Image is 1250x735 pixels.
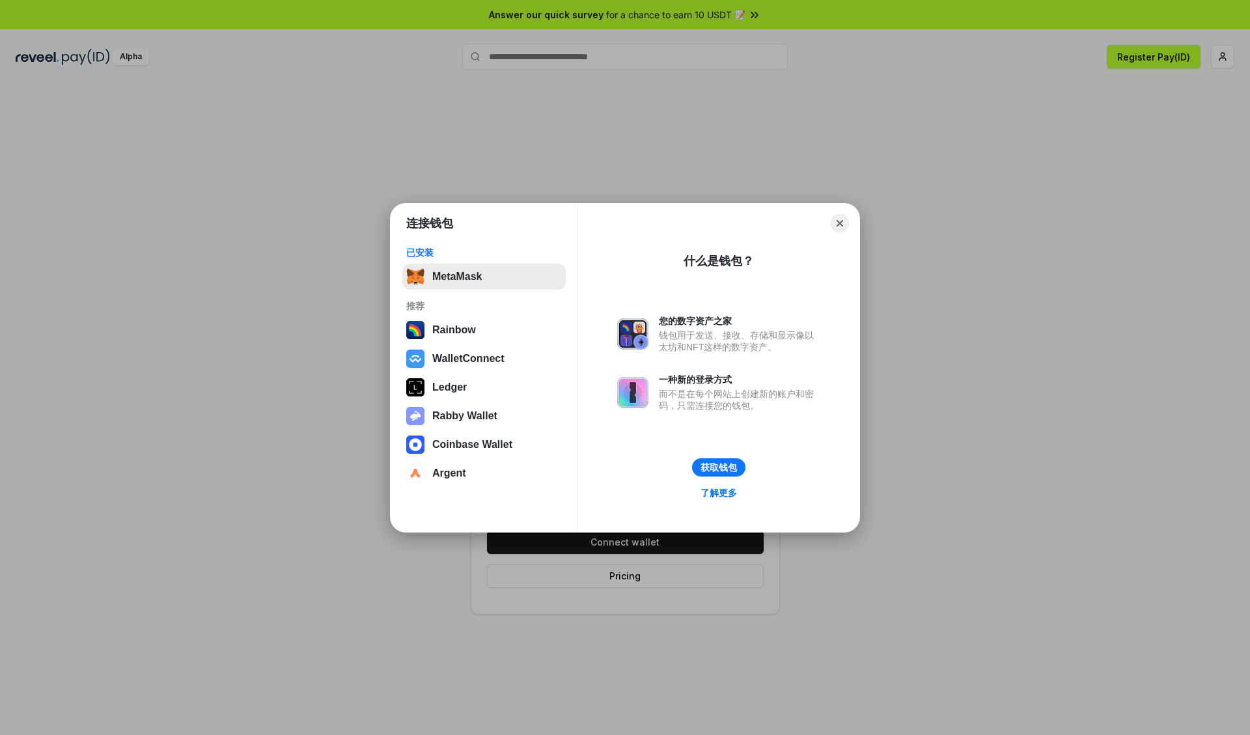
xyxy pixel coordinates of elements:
[432,410,497,422] div: Rabby Wallet
[406,268,424,286] img: svg+xml,%3Csvg%20fill%3D%22none%22%20height%3D%2233%22%20viewBox%3D%220%200%2035%2033%22%20width%...
[659,374,820,385] div: 一种新的登录方式
[432,439,512,451] div: Coinbase Wallet
[406,215,453,231] h1: 连接钱包
[659,329,820,353] div: 钱包用于发送、接收、存储和显示像以太坊和NFT这样的数字资产。
[406,300,562,312] div: 推荐
[402,403,566,429] button: Rabby Wallet
[402,264,566,290] button: MetaMask
[402,346,566,372] button: WalletConnect
[693,484,745,501] a: 了解更多
[406,436,424,454] img: svg+xml,%3Csvg%20width%3D%2228%22%20height%3D%2228%22%20viewBox%3D%220%200%2028%2028%22%20fill%3D...
[406,321,424,339] img: svg+xml,%3Csvg%20width%3D%22120%22%20height%3D%22120%22%20viewBox%3D%220%200%20120%20120%22%20fil...
[831,214,849,232] button: Close
[406,247,562,258] div: 已安装
[617,318,648,350] img: svg+xml,%3Csvg%20xmlns%3D%22http%3A%2F%2Fwww.w3.org%2F2000%2Fsvg%22%20fill%3D%22none%22%20viewBox...
[402,432,566,458] button: Coinbase Wallet
[617,377,648,408] img: svg+xml,%3Csvg%20xmlns%3D%22http%3A%2F%2Fwww.w3.org%2F2000%2Fsvg%22%20fill%3D%22none%22%20viewBox...
[659,388,820,411] div: 而不是在每个网站上创建新的账户和密码，只需连接您的钱包。
[432,467,466,479] div: Argent
[402,460,566,486] button: Argent
[406,378,424,396] img: svg+xml,%3Csvg%20xmlns%3D%22http%3A%2F%2Fwww.w3.org%2F2000%2Fsvg%22%20width%3D%2228%22%20height%3...
[432,324,476,336] div: Rainbow
[406,464,424,482] img: svg+xml,%3Csvg%20width%3D%2228%22%20height%3D%2228%22%20viewBox%3D%220%200%2028%2028%22%20fill%3D...
[406,350,424,368] img: svg+xml,%3Csvg%20width%3D%2228%22%20height%3D%2228%22%20viewBox%3D%220%200%2028%2028%22%20fill%3D...
[432,271,482,283] div: MetaMask
[432,381,467,393] div: Ledger
[692,458,745,477] button: 获取钱包
[402,374,566,400] button: Ledger
[684,253,754,269] div: 什么是钱包？
[432,353,505,365] div: WalletConnect
[701,462,737,473] div: 获取钱包
[659,315,820,327] div: 您的数字资产之家
[701,487,737,499] div: 了解更多
[402,317,566,343] button: Rainbow
[406,407,424,425] img: svg+xml,%3Csvg%20xmlns%3D%22http%3A%2F%2Fwww.w3.org%2F2000%2Fsvg%22%20fill%3D%22none%22%20viewBox...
